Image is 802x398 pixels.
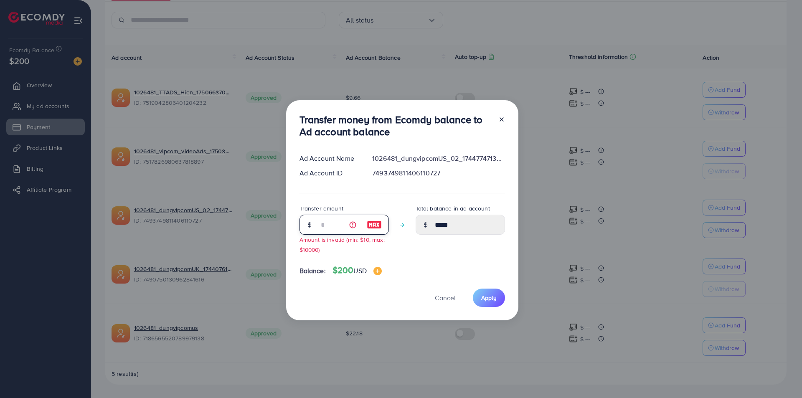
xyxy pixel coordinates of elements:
[332,265,382,276] h4: $200
[435,293,456,302] span: Cancel
[353,266,366,275] span: USD
[299,266,326,276] span: Balance:
[367,220,382,230] img: image
[365,154,511,163] div: 1026481_dungvipcomUS_02_1744774713900
[299,204,343,213] label: Transfer amount
[293,154,366,163] div: Ad Account Name
[481,294,497,302] span: Apply
[424,289,466,307] button: Cancel
[293,168,366,178] div: Ad Account ID
[473,289,505,307] button: Apply
[299,114,492,138] h3: Transfer money from Ecomdy balance to Ad account balance
[416,204,490,213] label: Total balance in ad account
[299,236,385,253] small: Amount is invalid (min: $10, max: $10000)
[766,360,796,392] iframe: Chat
[365,168,511,178] div: 7493749811406110727
[373,267,382,275] img: image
